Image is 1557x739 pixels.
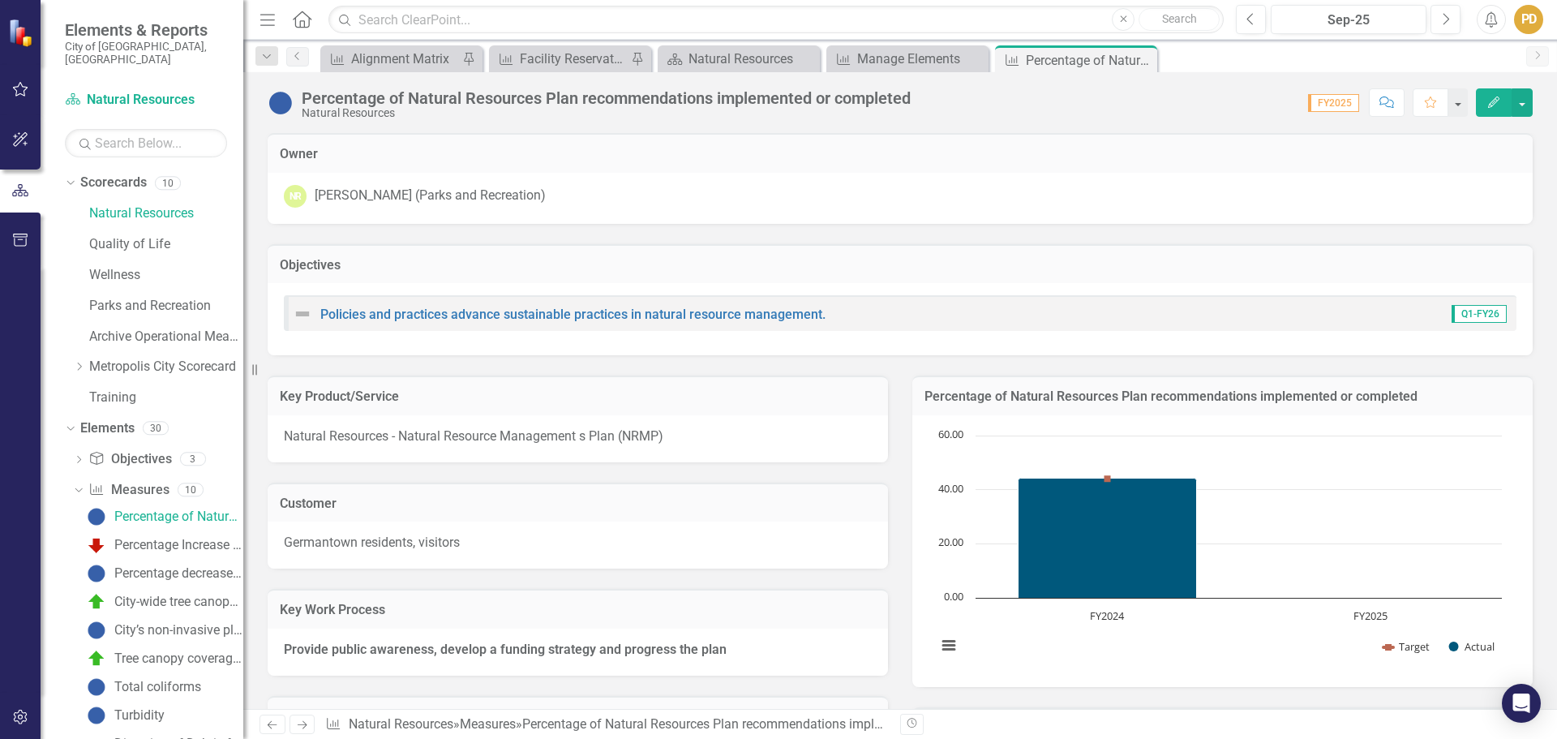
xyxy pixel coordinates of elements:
[280,258,1521,273] h3: Objectives
[1090,608,1125,623] text: FY2024
[315,187,546,205] div: [PERSON_NAME] (Parks and Recreation)
[87,621,106,640] img: No Information
[268,90,294,116] img: No Information
[284,185,307,208] div: NR
[662,49,816,69] a: Natural Resources
[1502,684,1541,723] div: Open Intercom Messenger
[460,716,516,732] a: Measures
[284,428,872,446] p: Natural Resources - Natural Resource Management s Plan (NRMP)
[65,40,227,67] small: City of [GEOGRAPHIC_DATA], [GEOGRAPHIC_DATA]
[351,49,458,69] div: Alignment Matrix
[143,422,169,436] div: 30
[280,603,876,617] h3: Key Work Process
[280,147,1521,161] h3: Owner
[83,589,243,615] a: City-wide tree canopy coverage ratio
[944,589,963,604] text: 0.00
[688,49,816,69] div: Natural Resources
[830,49,984,69] a: Manage Elements
[89,297,243,316] a: Parks and Recreation
[89,358,243,376] a: Metropolis City Scorecard
[302,89,911,107] div: Percentage of Natural Resources Plan recommendations implemented or completed
[83,561,243,586] a: Percentage decrease in energy usage in public facilities
[1276,11,1421,30] div: Sep-25
[114,509,243,524] div: Percentage of Natural Resources Plan recommendations implemented or completed
[1308,94,1359,112] span: FY2025
[155,176,181,190] div: 10
[178,483,204,496] div: 10
[87,649,106,668] img: On Target
[325,715,888,734] div: » »
[1353,608,1388,623] text: FY2025
[320,307,826,322] a: Policies and practices advance sustainable practices in natural resource management.
[280,496,876,511] h3: Customer
[349,716,453,732] a: Natural Resources
[87,592,106,612] img: On Target
[114,680,201,694] div: Total coliforms
[83,646,243,672] a: Tree canopy coverage ratio on public land
[1026,50,1153,71] div: Percentage of Natural Resources Plan recommendations implemented or completed
[114,538,243,552] div: Percentage Increase in Environmental Program Participation
[293,304,312,324] img: Not Defined
[929,428,1510,671] svg: Interactive chart
[65,91,227,110] a: Natural Resources
[280,389,876,404] h3: Key Product/Service
[87,677,106,697] img: No Information
[114,708,165,723] div: Turbidity
[324,49,458,69] a: Alignment Matrix
[493,49,627,69] a: Facility Reservation Permits
[87,564,106,583] img: No Information
[1383,639,1430,654] button: Show Target
[1162,12,1197,25] span: Search
[284,534,872,552] p: Germantown residents, visitors
[65,20,227,40] span: Elements & Reports
[88,450,171,469] a: Objectives
[65,129,227,157] input: Search Below...
[114,651,243,666] div: Tree canopy coverage ratio on public land
[1104,475,1111,482] path: FY2024, 44. Target.
[89,204,243,223] a: Natural Resources
[89,389,243,407] a: Training
[88,481,169,500] a: Measures
[114,595,243,609] div: City-wide tree canopy coverage ratio
[284,642,727,657] strong: Provide public awareness, develop a funding strategy and progress the plan
[83,674,201,700] a: Total coliforms
[924,389,1521,404] h3: Percentage of Natural Resources Plan recommendations implemented or completed
[83,504,243,530] a: Percentage of Natural Resources Plan recommendations implemented or completed
[114,623,243,638] div: City’s non-invasive plant inventory
[1514,5,1543,34] button: PD
[89,328,243,346] a: Archive Operational Measures
[522,716,1002,732] div: Percentage of Natural Resources Plan recommendations implemented or completed
[520,49,627,69] div: Facility Reservation Permits
[83,702,165,728] a: Turbidity
[8,18,36,46] img: ClearPoint Strategy
[114,566,243,581] div: Percentage decrease in energy usage in public facilities
[1452,305,1507,323] span: Q1-FY26
[938,481,963,496] text: 40.00
[938,535,963,549] text: 20.00
[89,235,243,254] a: Quality of Life
[1271,5,1426,34] button: Sep-25
[1104,475,1111,482] g: Target, series 1 of 2. Line with 2 data points.
[1019,478,1197,598] path: FY2024, 44.3. Actual.
[80,174,147,192] a: Scorecards
[87,507,106,526] img: No Information
[929,428,1516,671] div: Chart. Highcharts interactive chart.
[938,427,963,441] text: 60.00
[937,634,960,657] button: View chart menu, Chart
[1449,639,1495,654] button: Show Actual
[180,453,206,466] div: 3
[87,535,106,555] img: Below Plan
[87,706,106,725] img: No Information
[83,617,243,643] a: City’s non-invasive plant inventory
[302,107,911,119] div: Natural Resources
[1139,8,1220,31] button: Search
[328,6,1224,34] input: Search ClearPoint...
[89,266,243,285] a: Wellness
[83,532,243,558] a: Percentage Increase in Environmental Program Participation
[1019,436,1371,599] g: Actual, series 2 of 2. Bar series with 2 bars.
[80,419,135,438] a: Elements
[857,49,984,69] div: Manage Elements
